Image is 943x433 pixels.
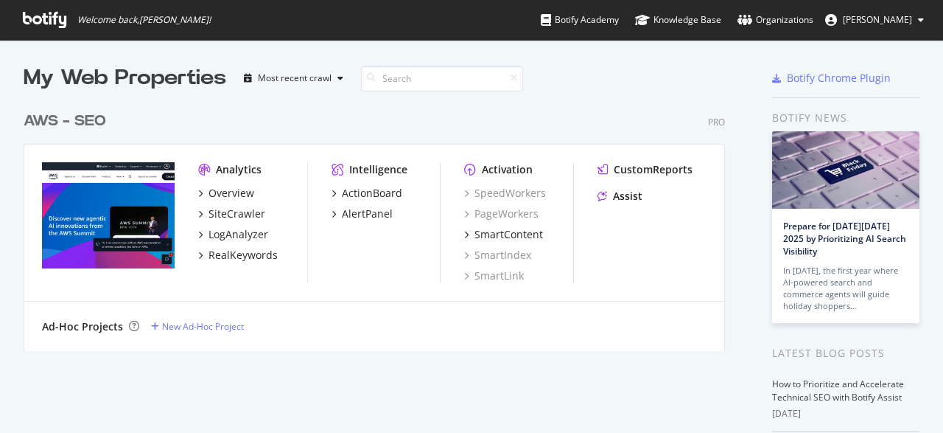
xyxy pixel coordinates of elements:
[77,14,211,26] span: Welcome back, [PERSON_NAME] !
[361,66,523,91] input: Search
[772,345,919,361] div: Latest Blog Posts
[42,319,123,334] div: Ad-Hoc Projects
[772,110,919,126] div: Botify news
[258,74,332,83] div: Most recent crawl
[24,63,226,93] div: My Web Properties
[843,13,912,26] span: Derek Moses
[464,227,543,242] a: SmartContent
[597,162,693,177] a: CustomReports
[332,207,393,221] a: AlertPanel
[597,189,642,204] a: Assist
[464,269,524,283] a: SmartLink
[541,13,619,27] div: Botify Academy
[24,111,106,132] div: AWS - SEO
[42,162,175,269] img: aws.amazon.com
[708,116,725,128] div: Pro
[464,186,546,201] a: SpeedWorkers
[772,407,919,420] div: [DATE]
[208,186,254,201] div: Overview
[24,111,112,132] a: AWS - SEO
[208,207,265,221] div: SiteCrawler
[24,93,737,351] div: grid
[198,248,278,263] a: RealKeywords
[772,378,904,403] a: How to Prioritize and Accelerate Technical SEO with Botify Assist
[614,162,693,177] div: CustomReports
[208,248,278,263] div: RealKeywords
[238,66,349,90] button: Most recent crawl
[332,186,402,201] a: ActionBoard
[208,227,268,242] div: LogAnalyzer
[151,320,244,333] a: New Ad-Hoc Project
[349,162,407,177] div: Intelligence
[772,71,891,86] a: Botify Chrome Plugin
[464,248,531,263] a: SmartIndex
[772,131,919,209] img: Prepare for Black Friday 2025 by Prioritizing AI Search Visibility
[198,186,254,201] a: Overview
[613,189,642,204] div: Assist
[464,207,539,221] a: PageWorkers
[482,162,533,177] div: Activation
[783,220,906,257] a: Prepare for [DATE][DATE] 2025 by Prioritizing AI Search Visibility
[198,227,268,242] a: LogAnalyzer
[342,207,393,221] div: AlertPanel
[783,265,908,312] div: In [DATE], the first year where AI-powered search and commerce agents will guide holiday shoppers…
[342,186,402,201] div: ActionBoard
[198,207,265,221] a: SiteCrawler
[635,13,721,27] div: Knowledge Base
[737,13,813,27] div: Organizations
[216,162,262,177] div: Analytics
[162,320,244,333] div: New Ad-Hoc Project
[813,8,936,32] button: [PERSON_NAME]
[474,227,543,242] div: SmartContent
[787,71,891,86] div: Botify Chrome Plugin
